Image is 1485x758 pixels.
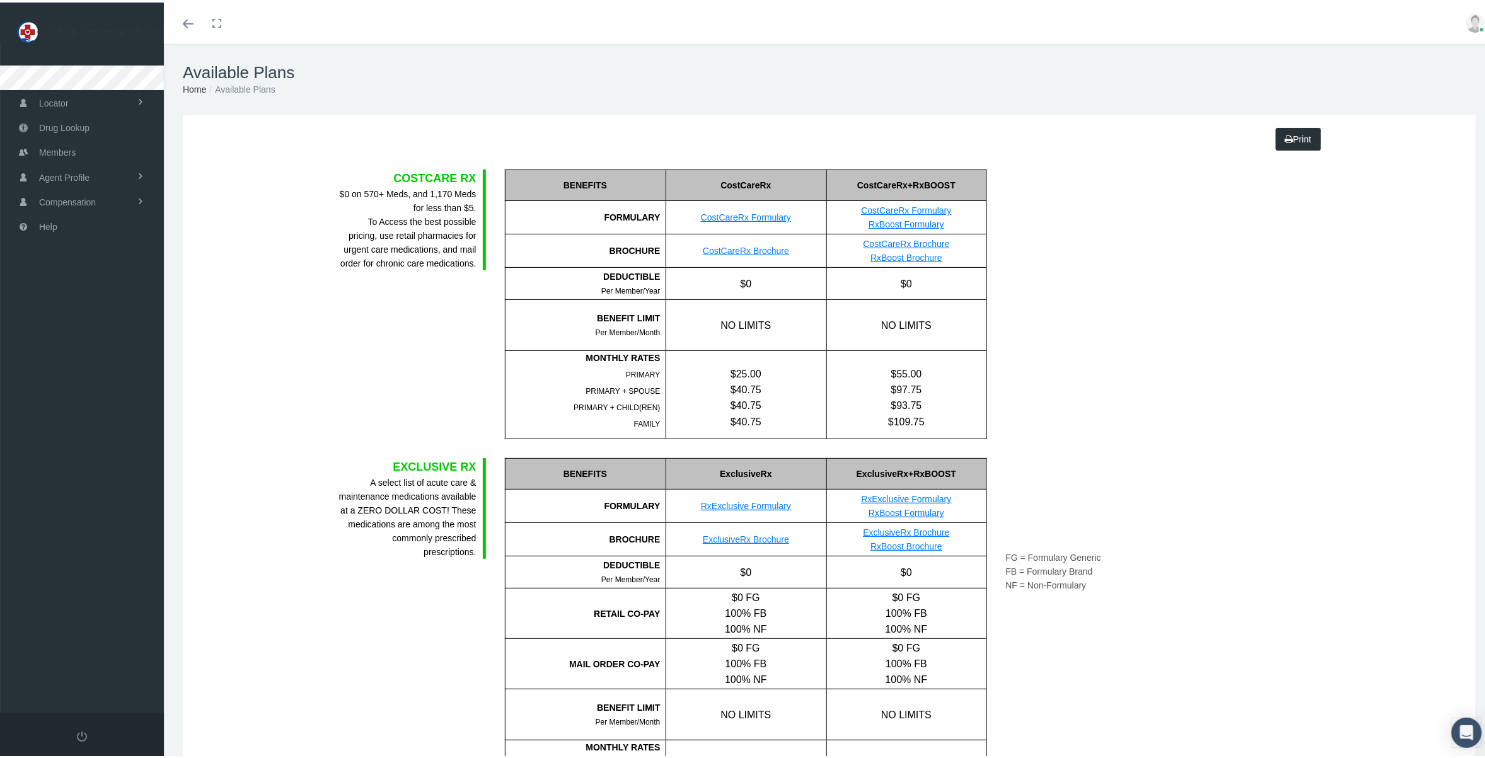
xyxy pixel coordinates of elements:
div: 100% NF [827,669,986,685]
div: $55.00 [827,364,986,379]
div: 100% FB [666,653,826,669]
div: $97.75 [827,379,986,395]
span: Per Member/Month [596,326,661,335]
span: Agent Profile [39,163,90,187]
div: COSTCARE RX [338,167,477,185]
span: Help [39,212,57,236]
a: RxExclusive Formulary [861,491,951,502]
span: Locator [39,89,69,113]
div: DEDUCTIBLE [506,556,661,570]
div: A select list of acute care & maintenance medications available at a ZERO DOLLAR COST! These medi... [338,473,477,556]
h1: Available Plans [183,60,1476,80]
div: NO LIMITS [826,297,986,348]
div: $40.75 [666,411,826,427]
div: $0 on 570+ Meds, and 1,170 Meds for less than $5. To Access the best possible pricing, use retail... [338,185,477,268]
div: 100% NF [666,619,826,635]
a: CostCareRx Formulary [701,210,791,220]
a: RxBoost Brochure [870,250,942,260]
div: NO LIMITS [666,687,826,737]
span: Drug Lookup [39,113,90,137]
span: PRIMARY [626,368,660,377]
div: 100% FB [827,603,986,619]
span: Compensation [39,188,96,212]
div: $0 FG [666,587,826,603]
div: FORMULARY [505,487,666,520]
span: Members [39,138,76,162]
div: NO LIMITS [826,687,986,737]
div: 100% NF [666,669,826,685]
div: 100% FB [827,653,986,669]
div: ExclusiveRx [666,456,826,487]
div: 100% FB [666,603,826,619]
span: FG = Formulary Generic [1006,550,1101,560]
a: RxExclusive Formulary [701,498,791,508]
div: DEDUCTIBLE [506,267,661,281]
a: CostCareRx Formulary [861,203,951,213]
div: $0 [826,554,986,585]
div: FORMULARY [505,198,666,232]
div: ExclusiveRx+RxBOOST [826,456,986,487]
div: $0 FG [827,638,986,653]
img: user-placeholder.jpg [1466,11,1485,30]
div: $0 FG [827,587,986,603]
div: MAIL ORDER CO-PAY [506,655,661,669]
div: 100% NF [827,619,986,635]
div: EXCLUSIVE RX [338,456,477,473]
div: MONTHLY RATES [506,738,661,752]
span: FAMILY [634,417,661,426]
div: $40.75 [666,395,826,411]
div: BENEFIT LIMIT [506,698,661,712]
span: Per Member/Year [601,284,661,293]
img: GOODWIN INSURANCE ADVISORS LLC [16,14,168,45]
div: CostCareRx+RxBOOST [826,167,986,198]
a: ExclusiveRx Brochure [703,532,789,542]
div: $109.75 [827,411,986,427]
div: $0 [826,265,986,297]
span: Per Member/Month [596,715,661,724]
div: BENEFIT LIMIT [506,309,661,323]
div: Open Intercom Messenger [1452,715,1482,745]
span: PRIMARY + SPOUSE [586,384,661,393]
a: CostCareRx Brochure [864,236,950,246]
span: NF = Non-Formulary [1006,578,1087,588]
div: $0 [666,265,826,297]
a: Print [1276,125,1321,148]
div: RETAIL CO-PAY [506,604,661,618]
a: RxBoost Brochure [870,539,942,549]
a: Home [183,82,206,92]
div: BENEFITS [505,167,666,198]
a: RxBoost Formulary [869,217,944,227]
a: RxBoost Formulary [869,505,944,515]
li: Available Plans [206,80,275,94]
span: PRIMARY + CHILD(REN) [574,401,660,410]
span: FB = Formulary Brand [1006,564,1093,574]
div: $40.75 [666,379,826,395]
div: $0 FG [666,638,826,653]
a: CostCareRx Brochure [703,243,789,253]
a: ExclusiveRx Brochure [864,525,950,535]
div: CostCareRx [666,167,826,198]
div: $25.00 [666,364,826,379]
span: Per Member/Year [601,573,661,582]
div: BROCHURE [505,520,666,554]
div: MONTHLY RATES [506,348,661,362]
div: $0 [666,554,826,585]
div: $93.75 [827,395,986,411]
div: NO LIMITS [666,297,826,348]
div: BENEFITS [505,456,666,487]
div: BROCHURE [505,232,666,265]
